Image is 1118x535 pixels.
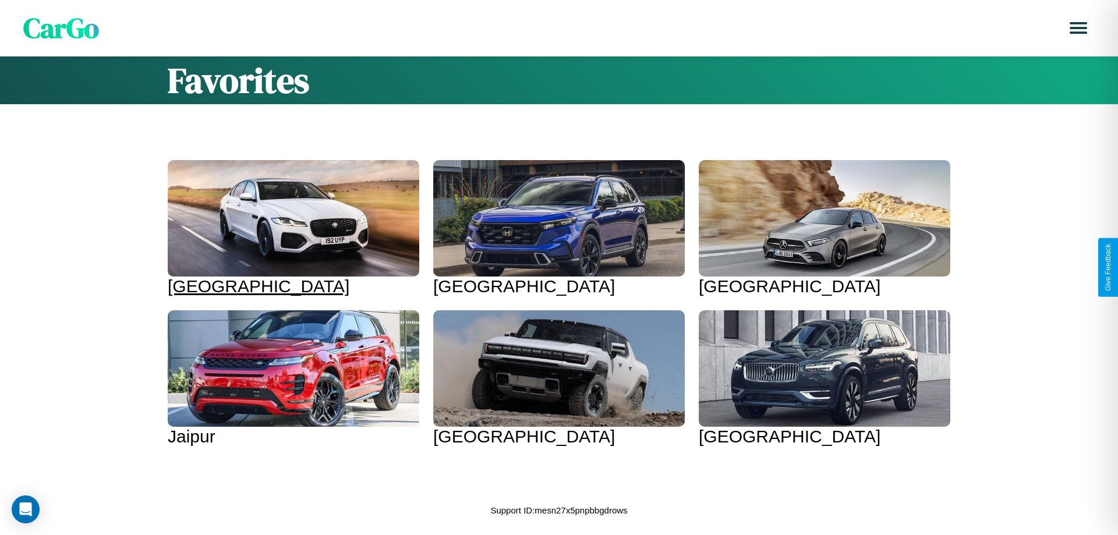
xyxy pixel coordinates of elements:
[433,427,685,447] div: [GEOGRAPHIC_DATA]
[490,502,627,518] p: Support ID: mesn27x5pnpbbgdrows
[168,427,419,447] div: Jaipur
[168,56,950,104] h1: Favorites
[699,427,950,447] div: [GEOGRAPHIC_DATA]
[1104,244,1112,291] div: Give Feedback
[168,277,419,296] div: [GEOGRAPHIC_DATA]
[1062,12,1095,44] button: Open menu
[699,277,950,296] div: [GEOGRAPHIC_DATA]
[12,495,40,523] div: Open Intercom Messenger
[23,9,99,47] span: CarGo
[433,277,685,296] div: [GEOGRAPHIC_DATA]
